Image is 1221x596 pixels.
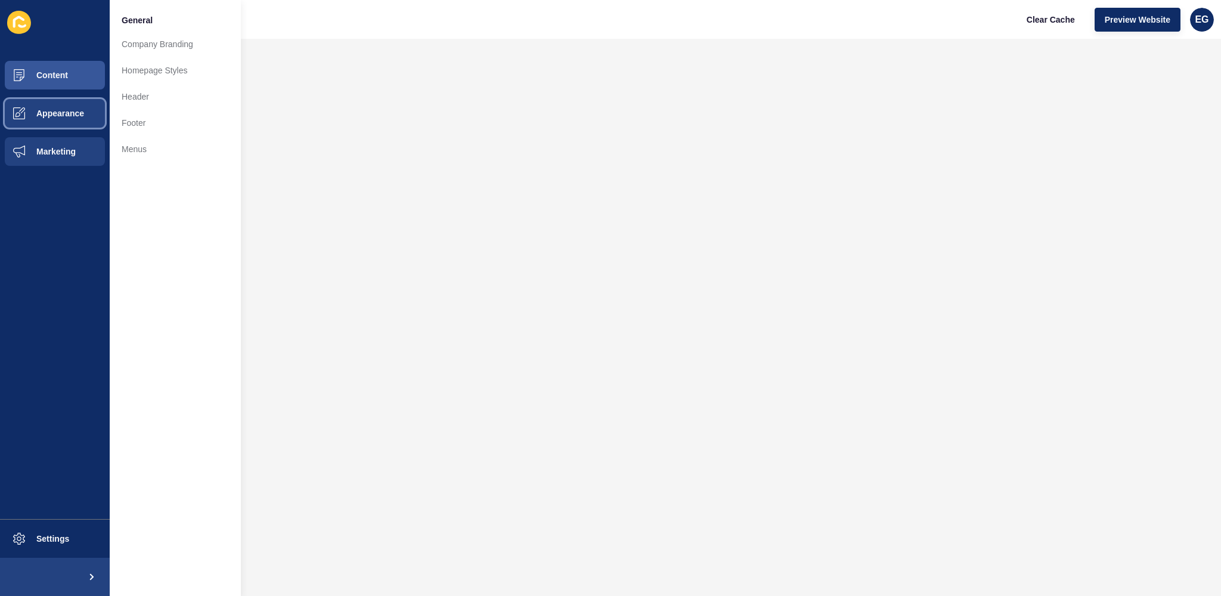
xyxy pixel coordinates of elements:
button: Clear Cache [1017,8,1085,32]
span: General [122,14,153,26]
a: Footer [110,110,241,136]
button: Preview Website [1095,8,1180,32]
span: Preview Website [1105,14,1170,26]
span: EG [1195,14,1208,26]
a: Menus [110,136,241,162]
a: Homepage Styles [110,57,241,84]
a: Company Branding [110,31,241,57]
span: Clear Cache [1027,14,1075,26]
a: Header [110,84,241,110]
